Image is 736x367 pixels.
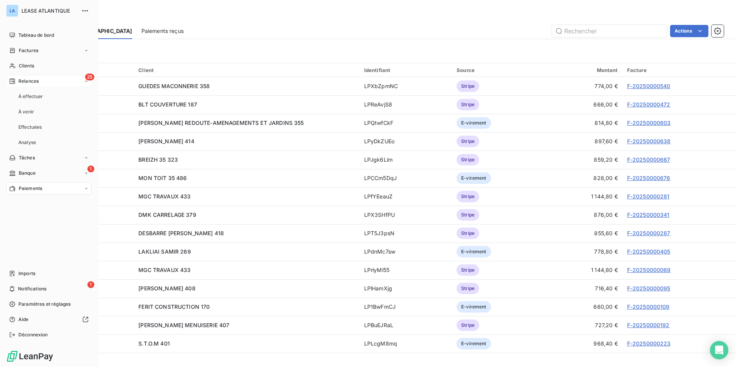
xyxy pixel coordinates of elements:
[360,187,452,206] td: LPfYEeauZ
[138,285,195,292] span: [PERSON_NAME] 408
[360,151,452,169] td: LPJgk6Lim
[627,322,670,328] a: F-20250000192
[6,5,18,17] div: LA
[360,95,452,114] td: LPReAvjS8
[19,47,38,54] span: Factures
[627,303,670,310] a: F-20250000109
[138,156,178,163] span: BREIZH 35 323
[457,246,491,257] span: E-virement
[360,334,452,353] td: LPLcgM8mq
[138,211,196,218] span: DMK CARRELAGE 379
[627,175,670,181] a: F-20250000676
[360,169,452,187] td: LPCCm5DqJ
[138,175,187,181] span: MON TOIT 35 486
[550,67,618,73] div: Montant
[18,93,43,100] span: À effectuer
[627,248,670,255] a: F-20250000405
[18,78,39,85] span: Relances
[18,285,46,292] span: Notifications
[457,191,479,202] span: Stripe
[18,331,48,338] span: Déconnexion
[360,242,452,261] td: LPdnMc7sw
[457,80,479,92] span: Stripe
[545,77,623,95] td: 774,00 €
[138,340,170,347] span: S.T.O.M 401
[457,264,479,276] span: Stripe
[627,285,670,292] a: F-20250000095
[545,151,623,169] td: 859,20 €
[141,27,184,35] span: Paiements reçus
[21,8,77,14] span: LEASE ATLANTIQUE
[360,279,452,298] td: LPlHamXjg
[360,114,452,132] td: LPQtwfCkF
[18,32,54,39] span: Tableau de bord
[138,83,210,89] span: GUEDES MACONNERIE 358
[552,25,667,37] input: Rechercher
[360,298,452,316] td: LP1BwFmCJ
[627,156,670,163] a: F-20250000667
[138,248,191,255] span: LAKLIAI SAMIR 269
[138,230,224,236] span: DESBARRE [PERSON_NAME] 418
[457,209,479,221] span: Stripe
[457,301,491,313] span: E-virement
[87,281,94,288] span: 1
[360,261,452,279] td: LPrlyMl55
[18,124,42,131] span: Effectuées
[545,114,623,132] td: 814,80 €
[138,120,304,126] span: [PERSON_NAME] REDOUTE-AMENAGEMENTS ET JARDINS 355
[19,154,35,161] span: Tâches
[19,62,34,69] span: Clients
[457,99,479,110] span: Stripe
[545,316,623,334] td: 727,20 €
[457,283,479,294] span: Stripe
[364,67,447,73] div: Identifiant
[627,83,670,89] a: F-20250000540
[627,230,670,236] a: F-20250000287
[545,261,623,279] td: 1 144,80 €
[457,136,479,147] span: Stripe
[360,206,452,224] td: LPX3SHfPU
[138,193,191,200] span: MGC TRAVAUX 433
[627,138,671,144] a: F-20250000638
[6,350,54,362] img: Logo LeanPay
[138,267,191,273] span: MGC TRAVAUX 433
[85,74,94,80] span: 25
[18,139,36,146] span: Analyse
[138,322,229,328] span: [PERSON_NAME] MENUISERIE 407
[138,138,194,144] span: [PERSON_NAME] 414
[627,67,731,73] div: Facture
[545,206,623,224] td: 876,00 €
[627,211,670,218] a: F-20250000341
[545,95,623,114] td: 666,00 €
[457,338,491,349] span: E-virement
[18,270,35,277] span: Imports
[627,101,670,108] a: F-20250000472
[545,132,623,151] td: 897,60 €
[627,340,671,347] a: F-20250000223
[87,165,94,172] span: 1
[545,298,623,316] td: 660,00 €
[710,341,728,359] div: Open Intercom Messenger
[457,67,541,73] div: Source
[18,316,29,323] span: Aide
[457,154,479,165] span: Stripe
[18,301,71,308] span: Paramètres et réglages
[545,242,623,261] td: 778,80 €
[19,170,36,177] span: Banque
[19,185,42,192] span: Paiements
[360,224,452,242] td: LPT5J3psN
[545,279,623,298] td: 716,40 €
[545,224,623,242] td: 855,60 €
[138,303,210,310] span: FERIT CONSTRUCTION 170
[545,187,623,206] td: 1 144,80 €
[18,108,34,115] span: À venir
[627,120,671,126] a: F-20250000603
[627,193,670,200] a: F-20250000281
[138,101,197,108] span: BLT COUVERTURE 187
[457,117,491,129] span: E-virement
[670,25,708,37] button: Actions
[138,67,355,73] div: Client
[360,132,452,151] td: LPyDkZUEo
[360,77,452,95] td: LPXbZpmNC
[6,313,92,326] a: Aide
